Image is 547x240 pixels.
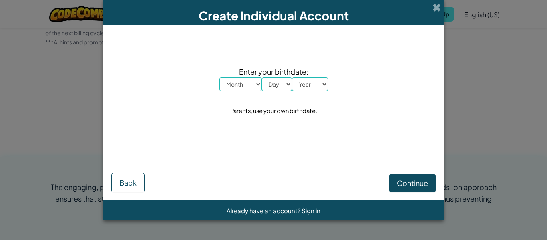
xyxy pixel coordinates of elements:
span: Create Individual Account [199,8,349,23]
button: Back [111,173,145,192]
a: Sign in [302,207,320,214]
span: Already have an account? [227,207,302,214]
span: Enter your birthdate: [219,66,328,77]
button: Continue [389,174,436,192]
div: Parents, use your own birthdate. [230,105,317,117]
span: Continue [397,178,428,188]
span: Back [119,178,137,187]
